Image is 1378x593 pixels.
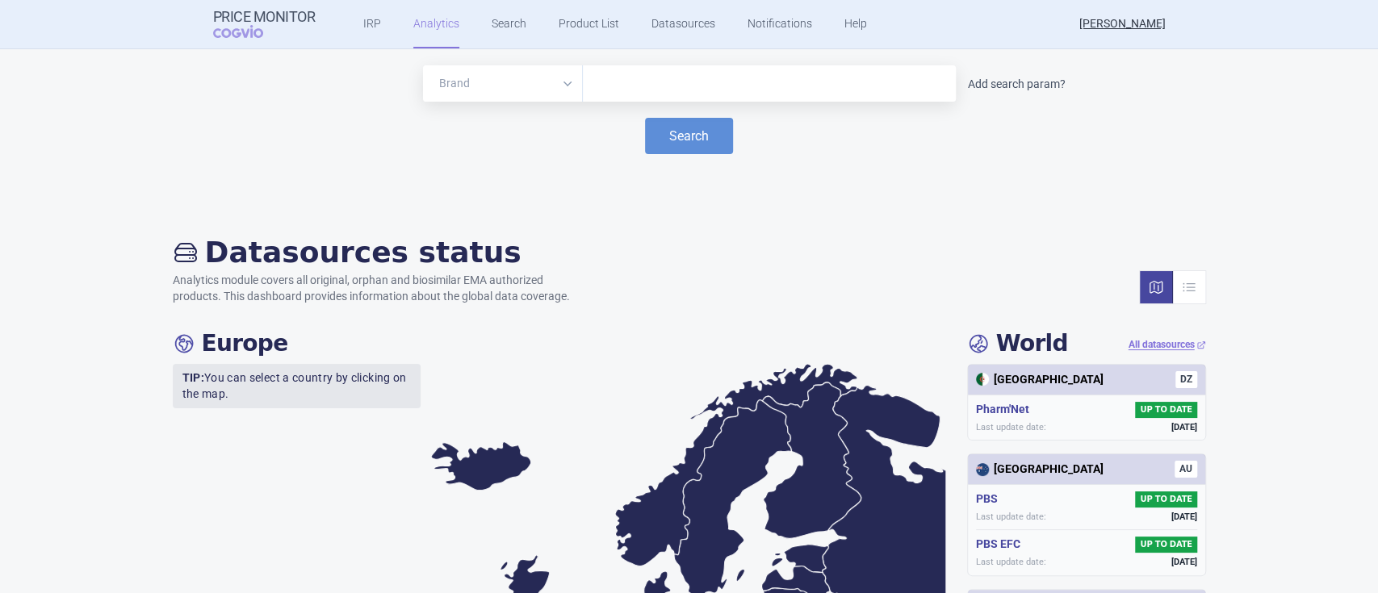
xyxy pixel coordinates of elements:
[976,511,1046,523] span: Last update date:
[976,537,1027,553] h5: PBS EFC
[976,463,989,476] img: Australia
[173,330,288,357] h4: Europe
[968,78,1066,90] a: Add search param?
[967,330,1068,357] h4: World
[213,25,286,38] span: COGVIO
[1171,556,1197,568] span: [DATE]
[645,118,733,154] button: Search
[1171,421,1197,433] span: [DATE]
[173,273,586,304] p: Analytics module covers all original, orphan and biosimilar EMA authorized products. This dashboa...
[1135,402,1196,418] span: UP TO DATE
[1175,371,1197,388] span: DZ
[976,402,1036,418] h5: Pharm'Net
[173,235,586,269] h2: Datasources status
[213,9,316,25] strong: Price Monitor
[976,461,1104,478] div: [GEOGRAPHIC_DATA]
[1129,338,1206,352] a: All datasources
[213,9,316,40] a: Price MonitorCOGVIO
[976,373,989,386] img: Algeria
[976,372,1104,388] div: [GEOGRAPHIC_DATA]
[182,371,204,384] strong: TIP:
[976,491,1004,507] h5: PBS
[1135,537,1196,553] span: UP TO DATE
[1171,511,1197,523] span: [DATE]
[976,556,1046,568] span: Last update date:
[1175,461,1197,478] span: AU
[976,421,1046,433] span: Last update date:
[1135,491,1196,507] span: UP TO DATE
[173,364,421,408] p: You can select a country by clicking on the map.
